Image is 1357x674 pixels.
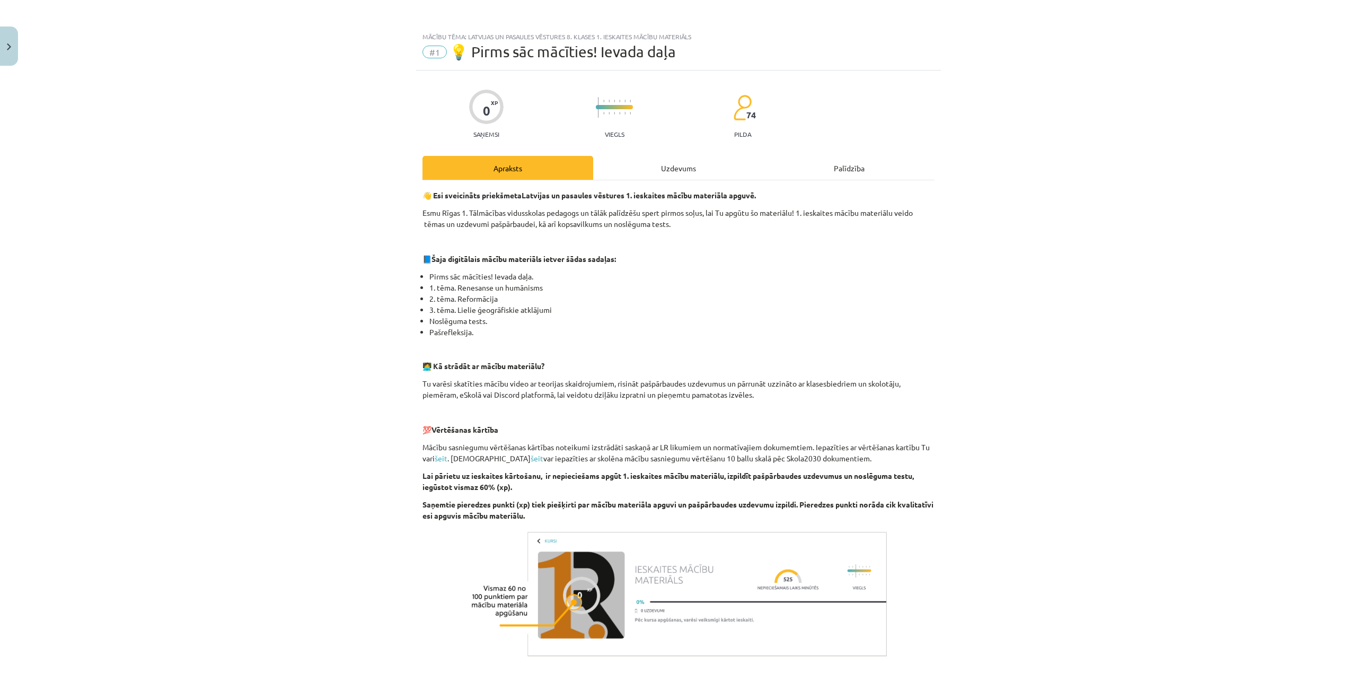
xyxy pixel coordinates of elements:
div: Apraksts [422,156,593,180]
img: students-c634bb4e5e11cddfef0936a35e636f08e4e9abd3cc4e673bd6f9a4125e45ecb1.svg [733,94,752,121]
img: icon-short-line-57e1e144782c952c97e751825c79c345078a6d821885a25fce030b3d8c18986b.svg [624,100,625,102]
p: Tu varēsi skatīties mācību video ar teorijas skaidrojumiem, risināt pašpārbaudes uzdevumus un pār... [422,378,935,400]
a: šeit [435,453,447,463]
img: icon-short-line-57e1e144782c952c97e751825c79c345078a6d821885a25fce030b3d8c18986b.svg [609,112,610,115]
p: Saņemsi [469,130,504,138]
img: icon-long-line-d9ea69661e0d244f92f715978eff75569469978d946b2353a9bb055b3ed8787d.svg [598,97,599,118]
span: XP [491,100,498,106]
strong: Lai pārietu uz ieskaites kārtošanu, ir nepieciešams apgūt 1. ieskaites mācību materiālu, izpildīt... [422,471,914,492]
img: icon-short-line-57e1e144782c952c97e751825c79c345078a6d821885a25fce030b3d8c18986b.svg [609,100,610,102]
strong: Vērtēšanas kārtība [431,425,498,434]
img: icon-short-line-57e1e144782c952c97e751825c79c345078a6d821885a25fce030b3d8c18986b.svg [603,100,604,102]
strong: 🧑‍💻 Kā strādāt ar mācību materiālu? [422,361,544,371]
div: Mācību tēma: Latvijas un pasaules vēstures 8. klases 1. ieskaites mācību materiāls [422,33,935,40]
b: . [522,190,756,200]
img: icon-short-line-57e1e144782c952c97e751825c79c345078a6d821885a25fce030b3d8c18986b.svg [630,100,631,102]
p: Mācību sasniegumu vērtēšanas kārtības noteikumi izstrādāti saskaņā ar LR likumiem un normatīvajie... [422,442,935,464]
span: #1 [422,46,447,58]
div: Uzdevums [593,156,764,180]
li: 1. tēma. Renesanse un humānisms [429,282,935,293]
img: icon-short-line-57e1e144782c952c97e751825c79c345078a6d821885a25fce030b3d8c18986b.svg [624,112,625,115]
span: 💡 Pirms sāc mācīties! Ievada daļa [450,43,676,60]
li: 2. tēma. Reformācija [429,293,935,304]
div: Palīdzība [764,156,935,180]
img: icon-short-line-57e1e144782c952c97e751825c79c345078a6d821885a25fce030b3d8c18986b.svg [630,112,631,115]
strong: Saņemtie pieredzes punkti (xp) tiek piešķirti par mācību materiāla apguvi un pašpārbaudes uzdevum... [422,500,933,520]
img: icon-close-lesson-0947bae3869378f0d4975bcd49f059093ad1ed9edebbc8119c70593378902aed.svg [7,43,11,50]
img: icon-short-line-57e1e144782c952c97e751825c79c345078a6d821885a25fce030b3d8c18986b.svg [614,100,615,102]
li: Pirms sāc mācīties! Ievada daļa. [429,271,935,282]
p: Viegls [605,130,624,138]
strong: Latvijas un pasaules vēstures 1. ieskaites mācību materiāla apguvē [522,190,754,200]
img: icon-short-line-57e1e144782c952c97e751825c79c345078a6d821885a25fce030b3d8c18986b.svg [619,112,620,115]
strong: 👋 Esi sveicināts priekšmeta [422,190,522,200]
li: 3. tēma. Lielie ģeogrāfiskie atklājumi [429,304,935,316]
span: 74 [746,110,756,120]
p: pilda [734,130,751,138]
p: 📘 [422,253,935,265]
div: 0 [483,103,490,118]
a: šeit [531,453,543,463]
p: 💯 [422,424,935,435]
img: icon-short-line-57e1e144782c952c97e751825c79c345078a6d821885a25fce030b3d8c18986b.svg [603,112,604,115]
strong: Šaja digitālais mācību materiāls ietver šādas sadaļas: [431,254,616,264]
li: Pašrefleksija. [429,327,935,338]
img: icon-short-line-57e1e144782c952c97e751825c79c345078a6d821885a25fce030b3d8c18986b.svg [619,100,620,102]
img: icon-short-line-57e1e144782c952c97e751825c79c345078a6d821885a25fce030b3d8c18986b.svg [614,112,615,115]
p: Esmu Rīgas 1. Tālmācības vidusskolas pedagogs un tālāk palīdzēšu spert pirmos soļus, lai Tu apgūt... [422,207,935,230]
li: Noslēguma tests. [429,316,935,327]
